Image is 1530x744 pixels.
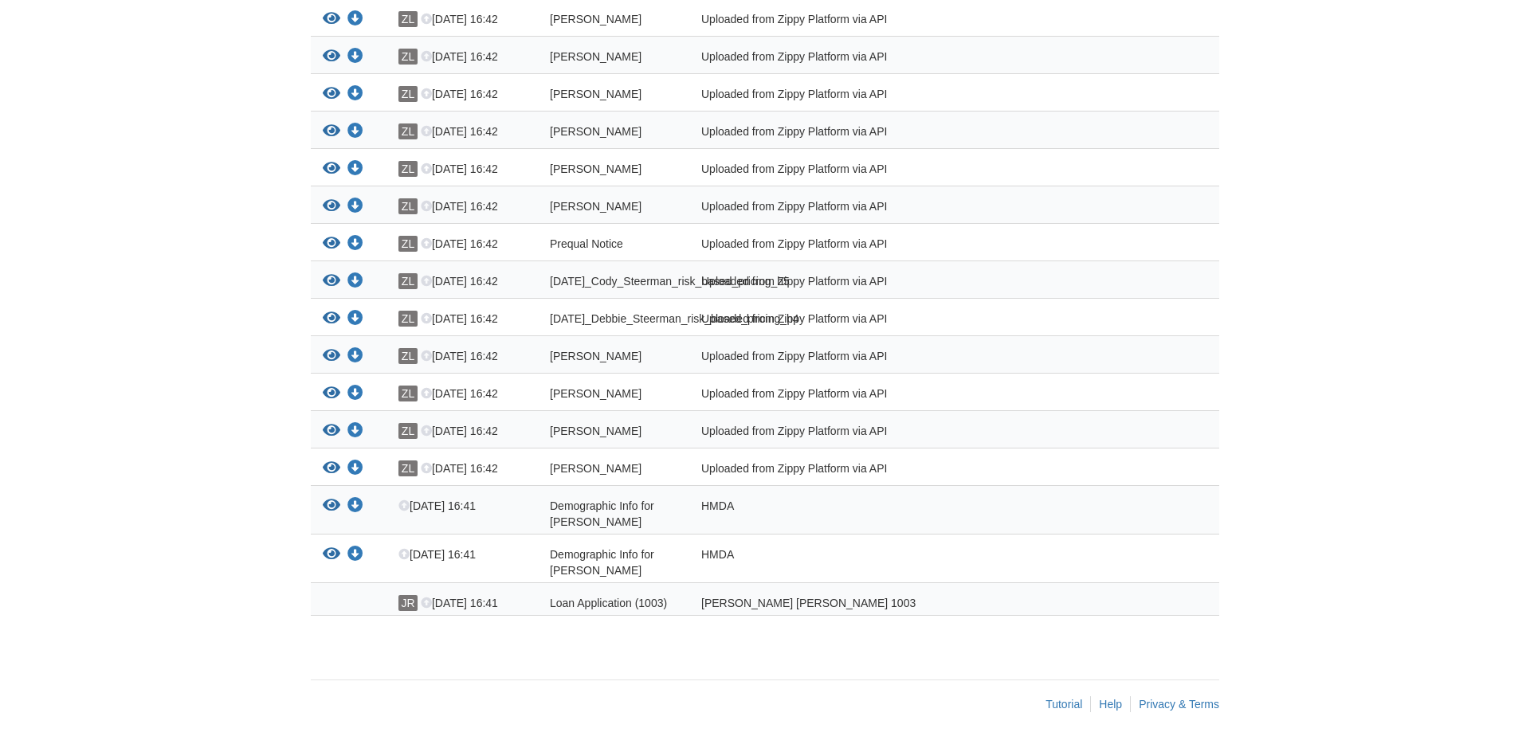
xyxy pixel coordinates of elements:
span: ZL [398,423,418,439]
div: Uploaded from Zippy Platform via API [689,460,1068,481]
span: [PERSON_NAME] [550,13,641,25]
a: Download Cody_Steerman_credit_authorization [347,14,363,26]
button: View Demographic Info for Cody Lee Steerman [323,546,340,563]
a: Download Debbie_Steerman_terms_of_use [347,88,363,101]
button: View 07-03-2025_Debbie_Steerman_risk_based_pricing_h4 [323,311,340,327]
span: [DATE]_Cody_Steerman_risk_based_pricing_h5 [550,275,790,288]
span: ZL [398,273,418,289]
span: [PERSON_NAME] [550,200,641,213]
a: Download Cody_Steerman_esign_consent [347,201,363,213]
div: Uploaded from Zippy Platform via API [689,348,1068,369]
button: View Cody_Steerman_credit_authorization [323,11,340,28]
a: Download Debbie_Steerman_privacy_notice [347,388,363,401]
span: Loan Application (1003) [550,597,667,609]
a: Download 07-03-2025_Debbie_Steerman_risk_based_pricing_h4 [347,313,363,326]
span: ZL [398,11,418,27]
div: HMDA [689,546,1068,578]
button: View Prequal Notice [323,236,340,253]
a: Download Cody_Steerman_joint_credit [347,126,363,139]
span: ZL [398,161,418,177]
a: Download Prequal Notice [347,238,363,251]
div: Uploaded from Zippy Platform via API [689,123,1068,144]
button: View Debbie_Steerman_joint_credit [323,49,340,65]
button: View Debbie_Steerman_terms_of_use [323,86,340,103]
span: [DATE] 16:42 [421,125,498,138]
span: [DATE] 16:41 [398,499,476,512]
button: View 07-03-2025_Cody_Steerman_risk_based_pricing_h5 [323,273,340,290]
div: Uploaded from Zippy Platform via API [689,86,1068,107]
span: [DATE] 16:42 [421,13,498,25]
div: Uploaded from Zippy Platform via API [689,161,1068,182]
span: [DATE] 16:42 [421,387,498,400]
div: HMDA [689,498,1068,530]
span: [DATE] 16:42 [421,312,498,325]
button: View Debbie_Steerman_privacy_notice [323,386,340,402]
div: Uploaded from Zippy Platform via API [689,423,1068,444]
div: [PERSON_NAME] [PERSON_NAME] 1003 [689,595,1068,611]
span: [PERSON_NAME] [550,163,641,175]
span: [PERSON_NAME] [550,125,641,138]
span: [DATE]_Debbie_Steerman_risk_based_pricing_h4 [550,312,799,325]
span: [DATE] 16:41 [398,548,476,561]
span: [DATE] 16:42 [421,275,498,288]
button: View Debbie_Steerman_true_and_correct_consent [323,348,340,365]
span: Demographic Info for [PERSON_NAME] [550,548,654,577]
span: [PERSON_NAME] [550,88,641,100]
a: Download Demographic Info for Debbie Lynn Steerman [347,500,363,513]
span: Demographic Info for [PERSON_NAME] [550,499,654,528]
span: [DATE] 16:42 [421,350,498,362]
span: ZL [398,311,418,327]
span: [DATE] 16:42 [421,200,498,213]
span: [DATE] 16:42 [421,88,498,100]
a: Download Debbie_Steerman_credit_authorization [347,463,363,476]
div: Uploaded from Zippy Platform via API [689,273,1068,294]
span: ZL [398,49,418,65]
a: Download Debbie_Steerman_esign_consent [347,163,363,176]
span: ZL [398,460,418,476]
a: Download Debbie_Steerman_true_and_correct_consent [347,350,363,363]
span: ZL [398,86,418,102]
a: Download Cody_Steerman_terms_of_use [347,425,363,438]
span: ZL [398,198,418,214]
button: View Demographic Info for Debbie Lynn Steerman [323,498,340,515]
a: Privacy & Terms [1139,698,1219,711]
span: [PERSON_NAME] [550,425,641,437]
span: [DATE] 16:42 [421,50,498,63]
span: ZL [398,386,418,401]
span: Prequal Notice [550,237,623,250]
span: ZL [398,123,418,139]
div: Uploaded from Zippy Platform via API [689,311,1068,331]
span: [PERSON_NAME] [550,350,641,362]
div: Uploaded from Zippy Platform via API [689,198,1068,219]
span: [DATE] 16:42 [421,237,498,250]
button: View Debbie_Steerman_esign_consent [323,161,340,178]
div: Uploaded from Zippy Platform via API [689,11,1068,32]
span: JR [398,595,418,611]
a: Tutorial [1045,698,1082,711]
a: Download Demographic Info for Cody Lee Steerman [347,549,363,562]
div: Uploaded from Zippy Platform via API [689,49,1068,69]
a: Download Debbie_Steerman_joint_credit [347,51,363,64]
div: Uploaded from Zippy Platform via API [689,386,1068,406]
span: [PERSON_NAME] [550,462,641,475]
div: Uploaded from Zippy Platform via API [689,236,1068,256]
a: Download 07-03-2025_Cody_Steerman_risk_based_pricing_h5 [347,276,363,288]
span: [DATE] 16:42 [421,462,498,475]
button: View Cody_Steerman_joint_credit [323,123,340,140]
button: View Cody_Steerman_esign_consent [323,198,340,215]
span: ZL [398,236,418,252]
span: [DATE] 16:42 [421,425,498,437]
button: View Debbie_Steerman_credit_authorization [323,460,340,477]
span: [PERSON_NAME] [550,387,641,400]
span: [DATE] 16:42 [421,163,498,175]
span: ZL [398,348,418,364]
button: View Cody_Steerman_terms_of_use [323,423,340,440]
span: [PERSON_NAME] [550,50,641,63]
span: [DATE] 16:41 [421,597,498,609]
a: Help [1099,698,1122,711]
